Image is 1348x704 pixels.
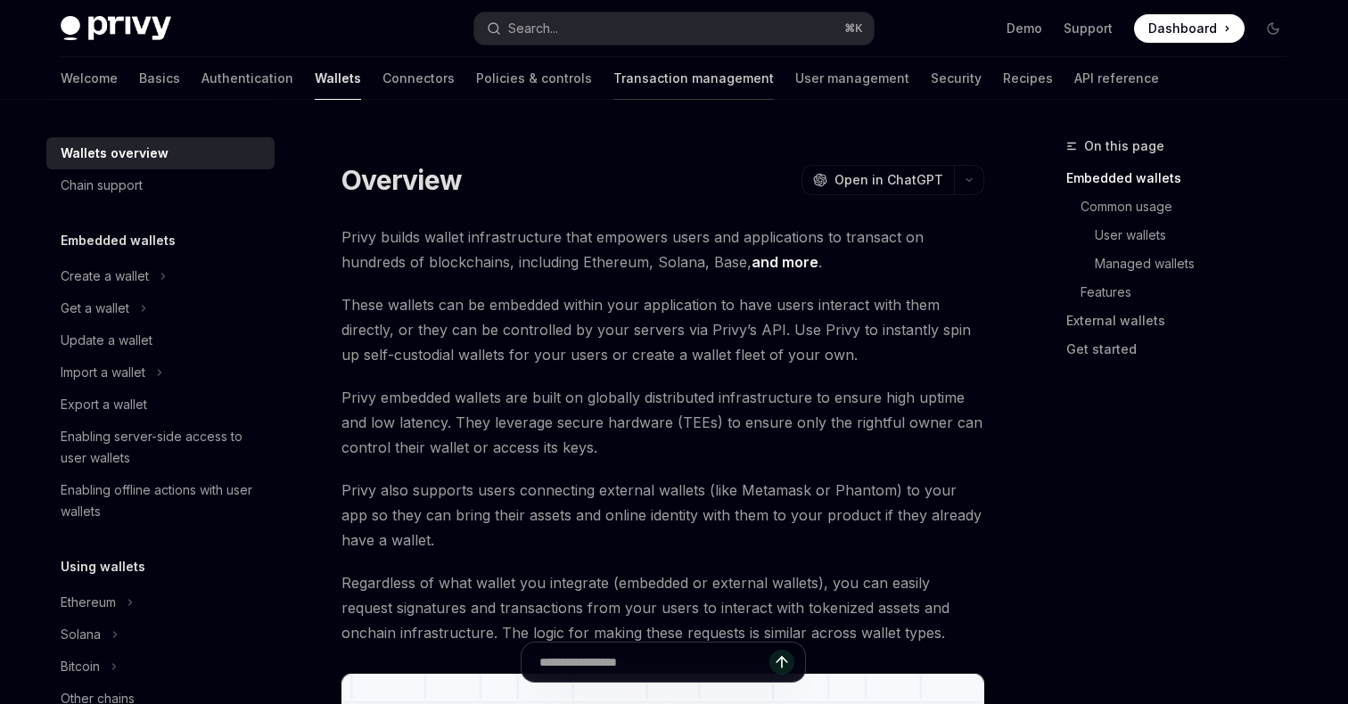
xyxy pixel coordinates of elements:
[61,624,101,645] div: Solana
[341,478,984,553] span: Privy also supports users connecting external wallets (like Metamask or Phantom) to your app so t...
[46,169,275,201] a: Chain support
[613,57,774,100] a: Transaction management
[61,175,143,196] div: Chain support
[508,18,558,39] div: Search...
[61,656,100,677] div: Bitcoin
[1074,57,1159,100] a: API reference
[844,21,863,36] span: ⌘ K
[61,230,176,251] h5: Embedded wallets
[1084,135,1164,157] span: On this page
[539,643,769,682] input: Ask a question...
[1066,164,1302,192] a: Embedded wallets
[1064,20,1113,37] a: Support
[931,57,982,100] a: Security
[61,394,147,415] div: Export a wallet
[1066,250,1302,278] a: Managed wallets
[1066,278,1302,307] a: Features
[46,324,275,356] a: Update a wallet
[201,57,293,100] a: Authentication
[61,330,152,351] div: Update a wallet
[1066,307,1302,335] a: External wallets
[46,651,275,683] button: Bitcoin
[61,143,168,164] div: Wallets overview
[46,389,275,421] a: Export a wallet
[1003,57,1053,100] a: Recipes
[61,479,264,522] div: Enabling offline actions with user wallets
[795,57,909,100] a: User management
[341,164,462,196] h1: Overview
[46,356,275,389] button: Import a wallet
[61,57,118,100] a: Welcome
[801,165,954,195] button: Open in ChatGPT
[61,362,145,383] div: Import a wallet
[752,253,818,272] a: and more
[61,298,129,319] div: Get a wallet
[46,421,275,474] a: Enabling server-side access to user wallets
[1148,20,1217,37] span: Dashboard
[382,57,455,100] a: Connectors
[341,385,984,460] span: Privy embedded wallets are built on globally distributed infrastructure to ensure high uptime and...
[341,225,984,274] span: Privy builds wallet infrastructure that empowers users and applications to transact on hundreds o...
[476,57,592,100] a: Policies & controls
[1066,192,1302,221] a: Common usage
[61,556,145,577] h5: Using wallets
[46,137,275,169] a: Wallets overview
[1134,14,1245,43] a: Dashboard
[834,171,943,189] span: Open in ChatGPT
[61,16,171,41] img: dark logo
[1259,14,1287,43] button: Toggle dark mode
[46,586,275,618] button: Ethereum
[1066,335,1302,364] a: Get started
[1066,221,1302,250] a: User wallets
[769,650,794,675] button: Send message
[61,426,264,469] div: Enabling server-side access to user wallets
[46,474,275,528] a: Enabling offline actions with user wallets
[46,292,275,324] button: Get a wallet
[46,260,275,292] button: Create a wallet
[315,57,361,100] a: Wallets
[46,618,275,651] button: Solana
[341,570,984,645] span: Regardless of what wallet you integrate (embedded or external wallets), you can easily request si...
[139,57,180,100] a: Basics
[61,266,149,287] div: Create a wallet
[1007,20,1042,37] a: Demo
[341,292,984,367] span: These wallets can be embedded within your application to have users interact with them directly, ...
[61,592,116,613] div: Ethereum
[474,12,874,45] button: Search...⌘K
